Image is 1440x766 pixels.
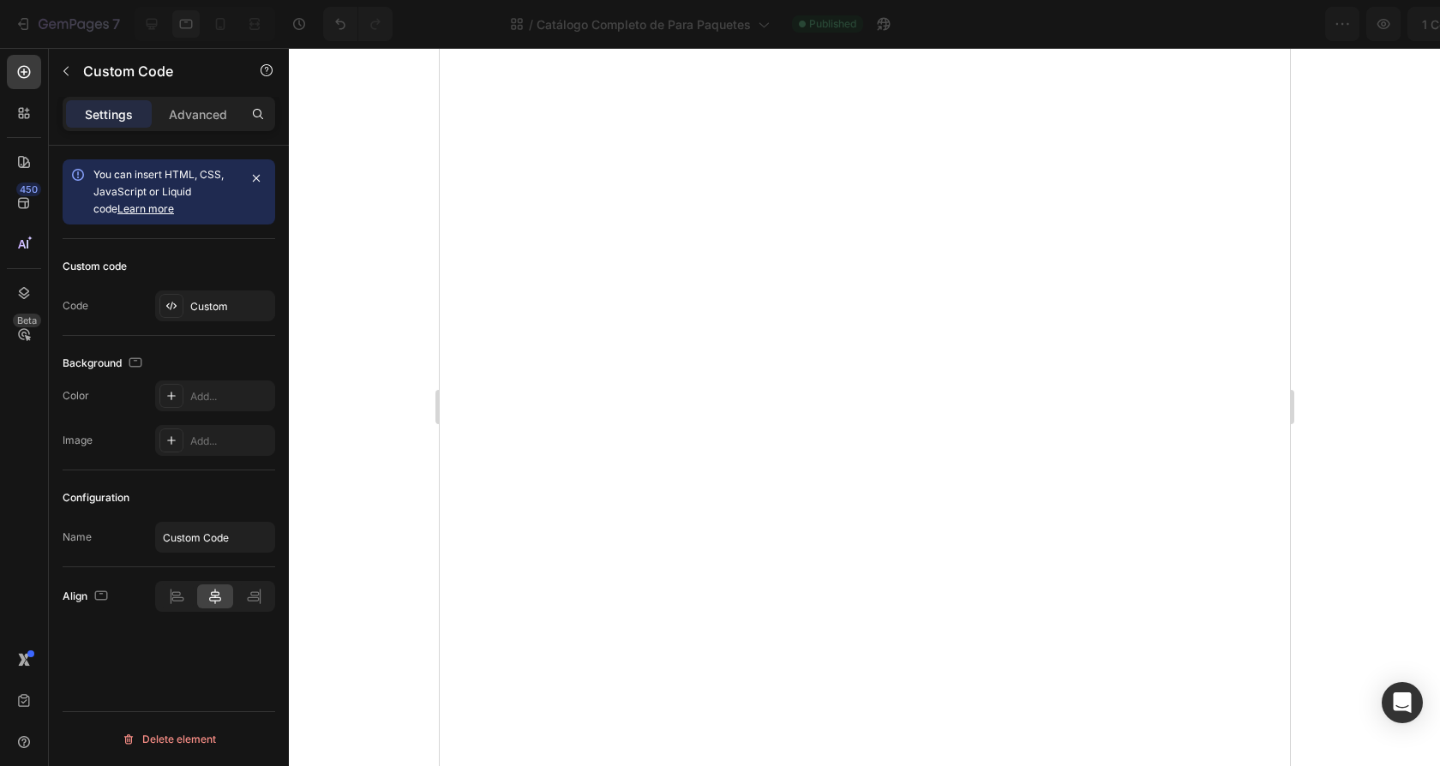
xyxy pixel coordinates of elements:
[63,585,111,608] div: Align
[93,168,224,215] span: You can insert HTML, CSS, JavaScript or Liquid code
[63,490,129,506] div: Configuration
[169,105,227,123] p: Advanced
[1263,7,1319,41] button: Save
[1277,17,1305,32] span: Save
[323,7,393,41] div: Undo/Redo
[63,433,93,448] div: Image
[13,314,41,327] div: Beta
[529,15,533,33] span: /
[1341,15,1383,33] div: Publish
[63,388,89,404] div: Color
[440,48,1290,766] iframe: Design area
[85,105,133,123] p: Settings
[190,434,271,449] div: Add...
[1093,15,1217,33] span: 1 collection assigned
[1078,7,1256,41] button: 1 collection assigned
[1382,682,1423,723] div: Open Intercom Messenger
[1326,7,1398,41] button: Publish
[63,726,275,753] button: Delete element
[63,352,146,375] div: Background
[190,299,271,314] div: Custom
[63,530,92,545] div: Name
[7,7,128,41] button: 7
[83,61,229,81] p: Custom Code
[537,15,751,33] span: Catálogo Completo de Para Paquetes
[117,202,174,215] a: Learn more
[16,183,41,196] div: 450
[809,16,856,32] span: Published
[63,298,88,314] div: Code
[190,389,271,404] div: Add...
[122,729,216,750] div: Delete element
[112,14,120,34] p: 7
[63,259,127,274] div: Custom code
